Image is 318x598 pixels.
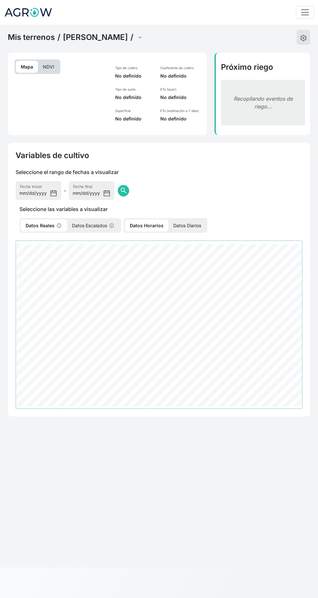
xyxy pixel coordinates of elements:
p: ETo (estimación a 7 días) [160,108,202,113]
h4: Variables de cultivo [16,151,89,160]
p: NDVI [38,61,59,73]
p: No definido [160,73,202,79]
p: Datos Diarios [168,219,206,231]
p: Coeficiente de cultivo [160,66,202,70]
img: Agrow Analytics [4,4,53,20]
a: Mis terrenos [8,32,55,42]
em: Recopilando eventos de riego... [234,95,293,110]
span: / [130,32,133,42]
a: [PERSON_NAME] [63,32,128,42]
span: / [57,32,60,42]
p: Datos Horarios [125,219,168,231]
span: search [120,187,128,194]
p: No definido [115,116,153,122]
p: Superficie [115,108,153,113]
p: Mapa [16,61,38,73]
p: Tipo de suelo [115,87,153,92]
ejs-chart: . Syncfusion interactive chart. [16,244,302,408]
p: Datos Reales [21,219,67,231]
button: search [118,185,129,196]
p: No definido [115,94,153,101]
button: Toggle navigation [296,6,314,19]
p: Datos Escalados [67,219,120,231]
img: edit [300,35,307,41]
p: Seleccione las variables a visualizar [16,205,302,213]
p: Tipo de cultivo [115,66,153,70]
p: No definido [160,94,202,101]
h4: Próximo riego [221,62,305,72]
select: Terrain Selector [136,32,142,43]
p: ETo (ayer) [160,87,202,92]
p: No definido [160,116,202,122]
p: Seleccione el rango de fechas a visualizar [16,168,119,176]
span: - [64,187,66,194]
p: No definido [115,73,153,79]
